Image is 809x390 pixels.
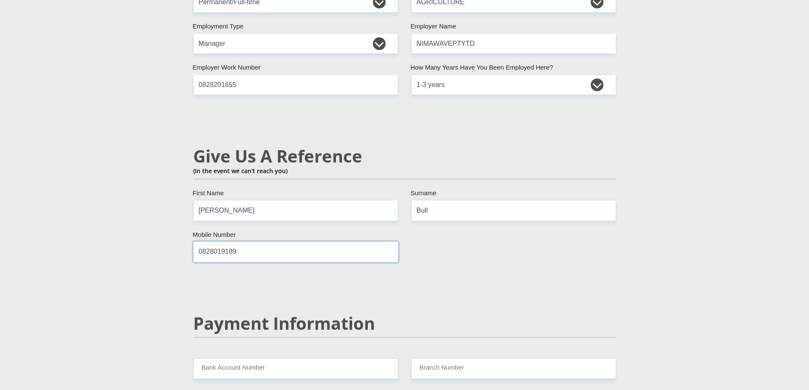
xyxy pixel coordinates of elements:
p: (In the event we can't reach you) [193,166,616,175]
input: Bank Account Number [193,358,398,379]
input: Surname [411,200,616,221]
input: Mobile Number [193,241,398,262]
h2: Payment Information [193,313,616,334]
input: Name [193,200,398,221]
input: Branch Number [411,358,616,379]
input: Employer's Name [411,33,616,54]
input: Employer Work Number [193,74,398,95]
h2: Give Us A Reference [193,146,616,166]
